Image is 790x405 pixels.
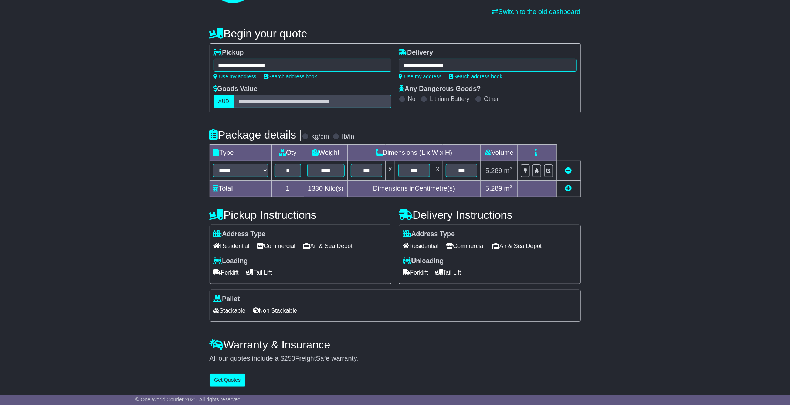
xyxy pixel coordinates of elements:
[342,133,354,141] label: lb/in
[214,49,244,57] label: Pickup
[210,145,271,161] td: Type
[264,74,317,79] a: Search address book
[386,161,395,181] td: x
[484,95,499,102] label: Other
[403,267,428,278] span: Forklift
[308,185,323,192] span: 1330
[408,95,416,102] label: No
[504,167,513,174] span: m
[214,85,258,93] label: Goods Value
[403,240,439,252] span: Residential
[214,230,266,238] label: Address Type
[210,338,581,351] h4: Warranty & Insurance
[449,74,502,79] a: Search address book
[210,374,246,387] button: Get Quotes
[257,240,295,252] span: Commercial
[492,240,542,252] span: Air & Sea Depot
[214,95,234,108] label: AUD
[210,181,271,197] td: Total
[210,209,391,221] h4: Pickup Instructions
[303,240,353,252] span: Air & Sea Depot
[430,95,469,102] label: Lithium Battery
[399,209,581,221] h4: Delivery Instructions
[399,85,481,93] label: Any Dangerous Goods?
[347,181,481,197] td: Dimensions in Centimetre(s)
[210,355,581,363] div: All our quotes include a $ FreightSafe warranty.
[435,267,461,278] span: Tail Lift
[253,305,297,316] span: Non Stackable
[304,145,347,161] td: Weight
[486,185,502,192] span: 5.289
[210,27,581,40] h4: Begin your quote
[271,181,304,197] td: 1
[214,74,257,79] a: Use my address
[347,145,481,161] td: Dimensions (L x W x H)
[565,167,572,174] a: Remove this item
[246,267,272,278] span: Tail Lift
[399,74,442,79] a: Use my address
[214,305,245,316] span: Stackable
[311,133,329,141] label: kg/cm
[403,257,444,265] label: Unloading
[565,185,572,192] a: Add new item
[446,240,485,252] span: Commercial
[399,49,433,57] label: Delivery
[210,129,302,141] h4: Package details |
[214,295,240,303] label: Pallet
[271,145,304,161] td: Qty
[214,240,250,252] span: Residential
[510,184,513,189] sup: 3
[433,161,443,181] td: x
[403,230,455,238] label: Address Type
[214,267,239,278] span: Forklift
[214,257,248,265] label: Loading
[510,166,513,171] sup: 3
[492,8,580,16] a: Switch to the old dashboard
[504,185,513,192] span: m
[135,397,242,402] span: © One World Courier 2025. All rights reserved.
[284,355,295,362] span: 250
[481,145,518,161] td: Volume
[304,181,347,197] td: Kilo(s)
[486,167,502,174] span: 5.289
